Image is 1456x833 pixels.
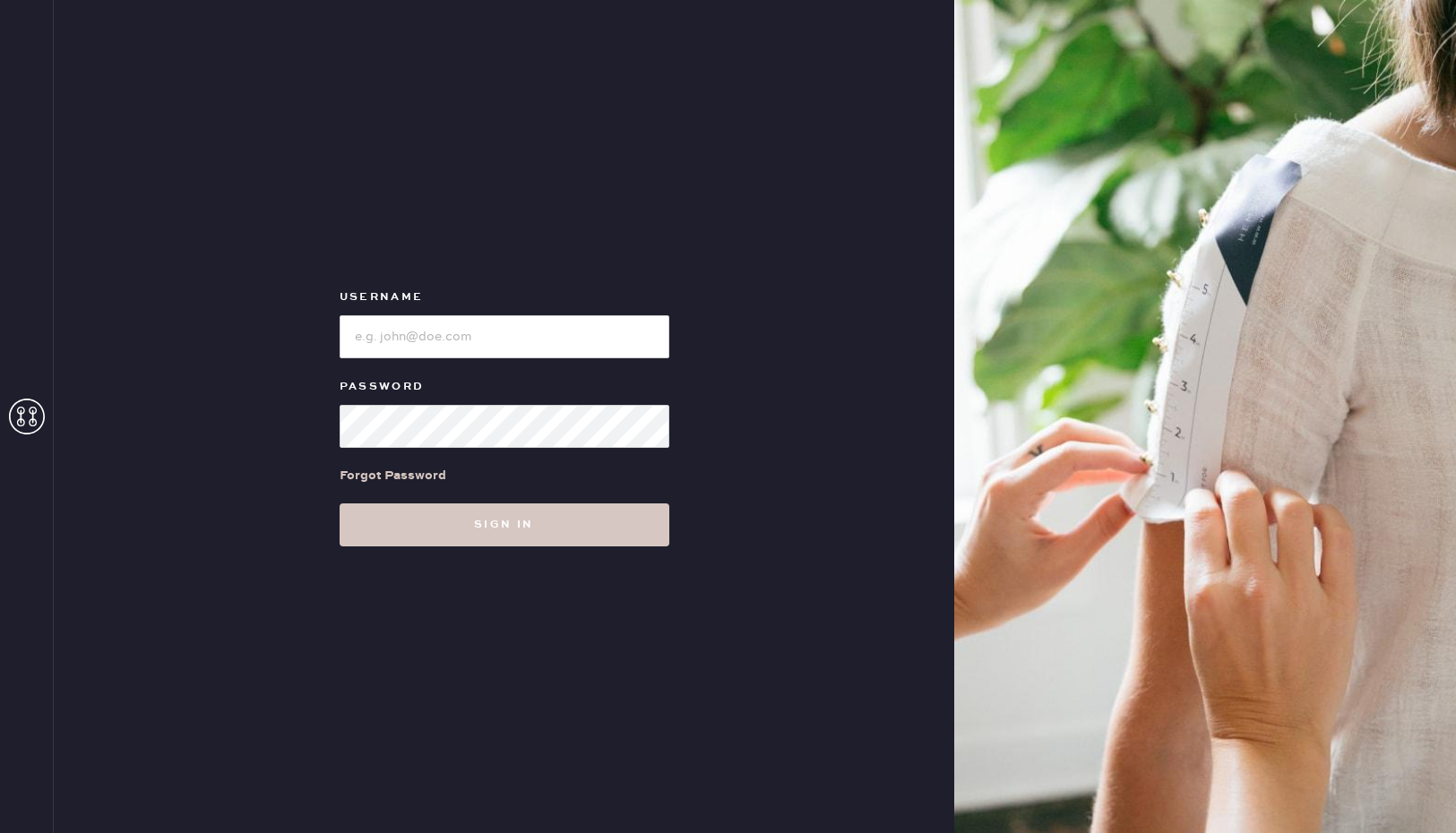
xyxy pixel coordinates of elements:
a: Forgot Password [340,448,446,503]
input: e.g. john@doe.com [340,315,669,358]
label: Password [340,376,669,398]
button: Sign in [340,503,669,546]
label: Username [340,287,669,308]
div: Forgot Password [340,466,446,485]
